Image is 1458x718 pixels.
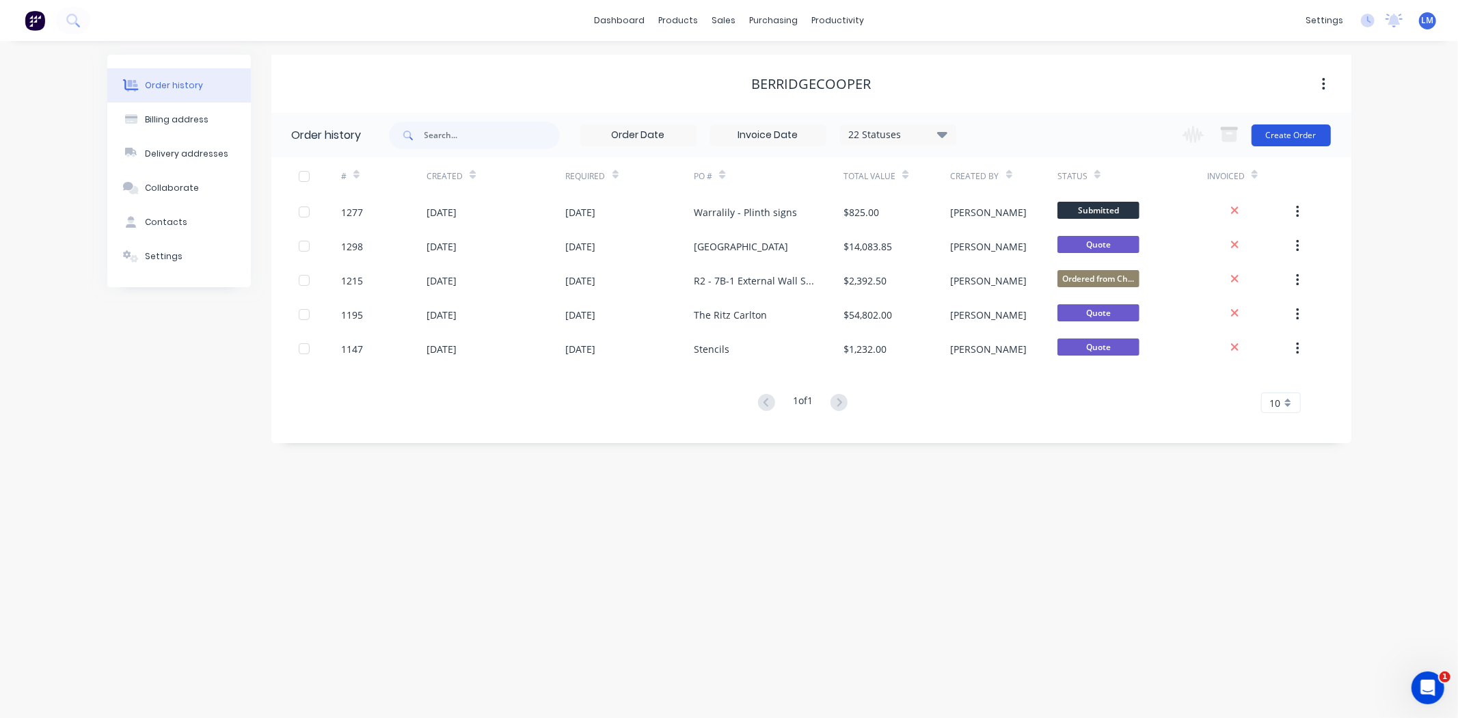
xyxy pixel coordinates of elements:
div: 22 Statuses [841,127,956,142]
div: 1215 [341,274,363,288]
div: 1 of 1 [793,393,813,413]
div: Status [1057,157,1207,195]
span: Quote [1057,236,1139,253]
div: [DATE] [566,274,596,288]
div: [GEOGRAPHIC_DATA] [694,239,788,254]
button: Collaborate [107,171,251,205]
div: [PERSON_NAME] [951,205,1027,220]
span: Quote [1057,338,1139,356]
a: dashboard [587,10,651,31]
input: Order Date [581,125,696,146]
div: [DATE] [427,274,457,288]
iframe: Intercom live chat [1412,672,1444,704]
div: [PERSON_NAME] [951,274,1027,288]
div: Warralily - Plinth signs [694,205,797,220]
div: Invoiced [1207,170,1245,183]
div: Required [566,157,694,195]
div: [DATE] [427,239,457,254]
div: Status [1057,170,1088,183]
div: Invoiced [1207,157,1293,195]
div: Order history [292,127,362,144]
div: [DATE] [427,205,457,220]
div: Required [566,170,606,183]
div: # [341,157,427,195]
div: Created [427,157,565,195]
div: $14,083.85 [843,239,892,254]
div: [DATE] [427,342,457,356]
div: [DATE] [566,239,596,254]
div: products [651,10,705,31]
div: Total Value [843,157,950,195]
div: Berridgecooper [751,76,871,92]
div: Total Value [843,170,895,183]
img: Factory [25,10,45,31]
div: sales [705,10,742,31]
button: Delivery addresses [107,137,251,171]
button: Settings [107,239,251,274]
div: The Ritz Carlton [694,308,767,322]
input: Search... [424,122,560,149]
div: Stencils [694,342,729,356]
div: Order history [145,79,203,92]
button: Create Order [1252,124,1331,146]
div: $54,802.00 [843,308,892,322]
div: Billing address [145,114,208,126]
div: [DATE] [427,308,457,322]
span: Submitted [1057,202,1139,219]
div: Settings [145,250,183,263]
div: [PERSON_NAME] [951,342,1027,356]
div: PO # [694,170,712,183]
div: Created [427,170,463,183]
div: purchasing [742,10,805,31]
div: [PERSON_NAME] [951,308,1027,322]
span: Ordered from Ch... [1057,270,1139,287]
div: $825.00 [843,205,879,220]
div: 1277 [341,205,363,220]
button: Order history [107,68,251,103]
button: Contacts [107,205,251,239]
div: 1298 [341,239,363,254]
div: [DATE] [566,308,596,322]
div: 1195 [341,308,363,322]
span: LM [1422,14,1434,27]
div: [DATE] [566,342,596,356]
div: $2,392.50 [843,274,887,288]
input: Invoice Date [711,125,826,146]
div: # [341,170,347,183]
div: [DATE] [566,205,596,220]
div: settings [1299,10,1350,31]
div: [PERSON_NAME] [951,239,1027,254]
div: productivity [805,10,871,31]
span: 10 [1270,396,1281,410]
div: 1147 [341,342,363,356]
button: Billing address [107,103,251,137]
span: 1 [1440,672,1450,682]
div: Created By [951,157,1057,195]
div: Contacts [145,216,187,228]
div: Created By [951,170,999,183]
div: Collaborate [145,182,199,194]
div: PO # [694,157,843,195]
span: Quote [1057,304,1139,321]
div: $1,232.00 [843,342,887,356]
div: R2 - 7B-1 External Wall Sign [694,274,816,288]
div: Delivery addresses [145,148,228,160]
